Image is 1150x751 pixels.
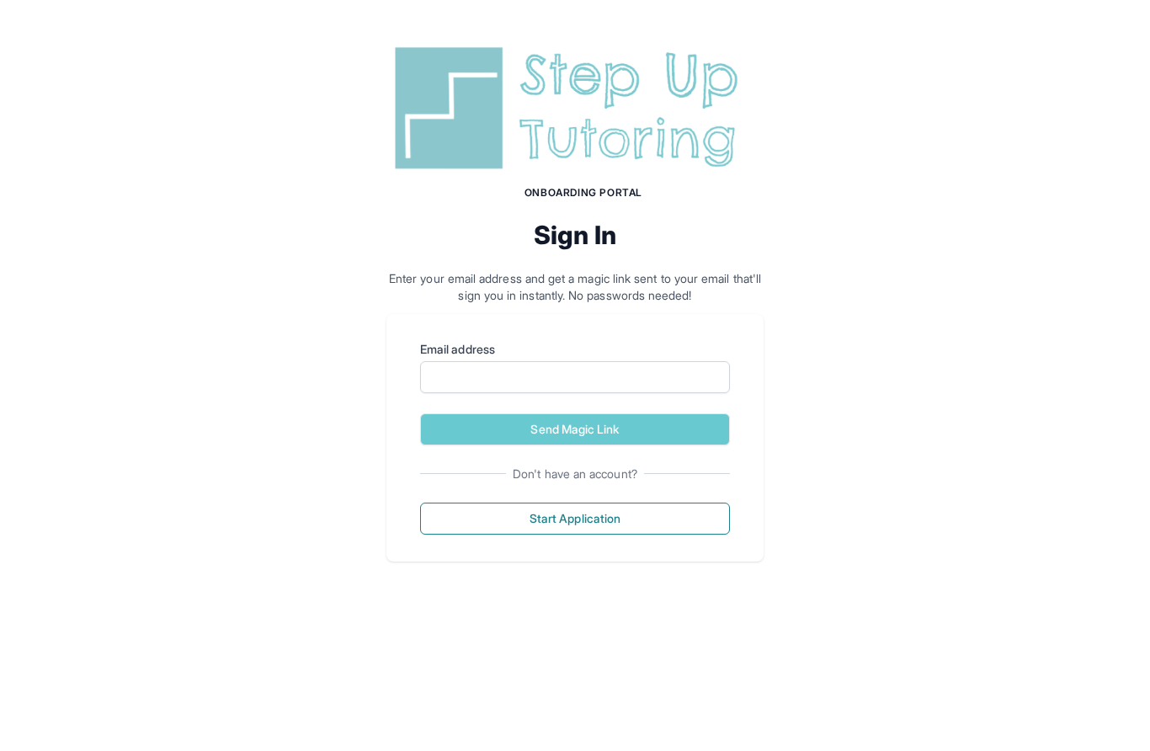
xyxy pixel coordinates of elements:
[386,270,764,304] p: Enter your email address and get a magic link sent to your email that'll sign you in instantly. N...
[420,341,730,358] label: Email address
[386,40,764,176] img: Step Up Tutoring horizontal logo
[420,503,730,535] button: Start Application
[420,413,730,445] button: Send Magic Link
[506,466,644,482] span: Don't have an account?
[403,186,764,200] h1: Onboarding Portal
[386,220,764,250] h2: Sign In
